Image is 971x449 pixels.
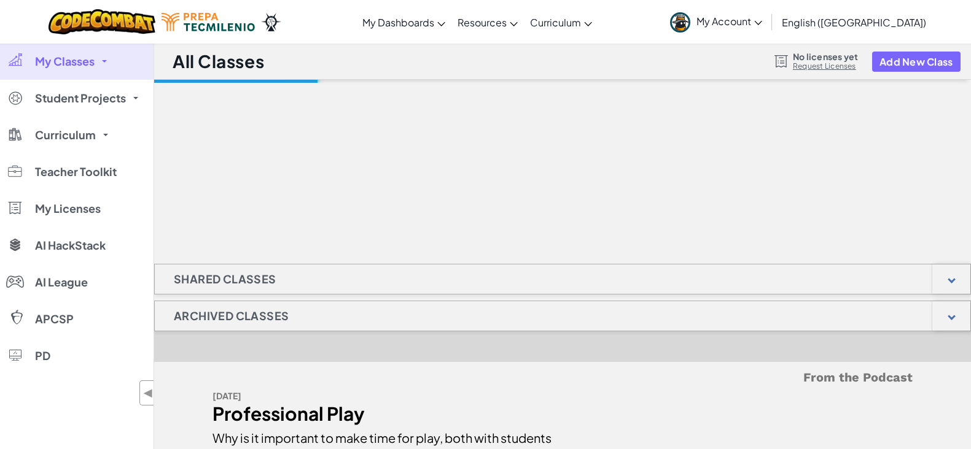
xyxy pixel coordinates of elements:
div: [DATE] [213,387,553,405]
span: Resources [458,16,507,29]
a: English ([GEOGRAPHIC_DATA]) [776,6,932,39]
span: My Classes [35,56,95,67]
span: Curriculum [530,16,581,29]
span: My Dashboards [362,16,434,29]
span: Student Projects [35,93,126,104]
h5: From the Podcast [213,368,913,387]
button: Add New Class [872,52,961,72]
img: Ozaria [261,13,281,31]
img: avatar [670,12,690,33]
a: My Account [664,2,768,41]
a: Curriculum [524,6,598,39]
span: AI HackStack [35,240,106,251]
span: My Licenses [35,203,101,214]
h1: All Classes [173,50,264,73]
a: My Dashboards [356,6,451,39]
div: Professional Play [213,405,553,423]
a: Request Licenses [793,61,858,71]
img: Tecmilenio logo [162,13,255,31]
span: No licenses yet [793,52,858,61]
a: Resources [451,6,524,39]
img: CodeCombat logo [49,9,156,34]
span: Teacher Toolkit [35,166,117,177]
span: My Account [696,15,762,28]
span: AI League [35,277,88,288]
h1: Archived Classes [155,301,308,331]
span: English ([GEOGRAPHIC_DATA]) [782,16,926,29]
h1: Shared Classes [155,264,295,294]
span: ◀ [143,384,154,402]
span: Curriculum [35,129,96,140]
